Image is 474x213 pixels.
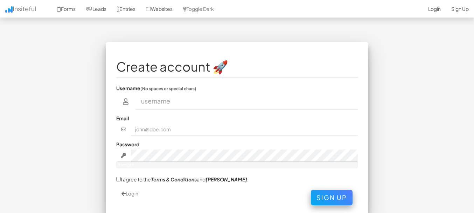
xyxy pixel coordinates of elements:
label: I agree to the and . [116,175,249,183]
small: (No spaces or special chars) [140,86,196,91]
label: Username [116,85,196,92]
a: [PERSON_NAME] [205,176,247,182]
label: Password [116,141,139,148]
a: Login [121,190,138,197]
h1: Create account 🚀 [116,60,358,74]
input: john@doe.com [131,124,358,135]
input: username [135,93,358,109]
label: Email [116,115,129,122]
button: Sign Up [311,190,353,205]
a: Terms & Conditions [151,176,197,182]
img: icon.png [5,6,13,13]
input: I agree to theTerms & Conditionsand[PERSON_NAME]. [116,177,121,181]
